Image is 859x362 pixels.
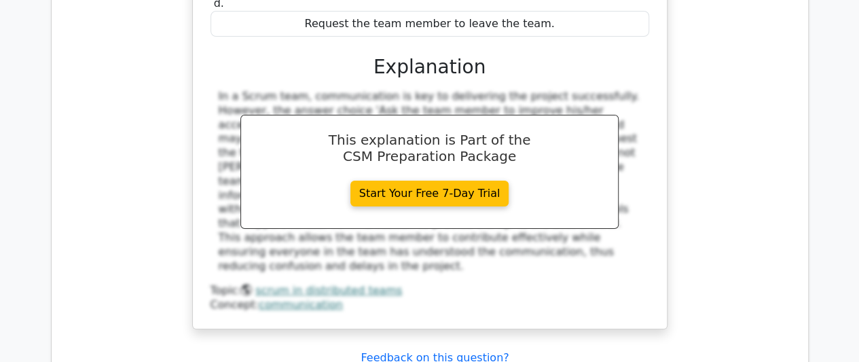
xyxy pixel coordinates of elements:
h3: Explanation [219,56,641,79]
div: Concept: [211,298,649,312]
div: Request the team member to leave the team. [211,11,649,37]
a: Start Your Free 7-Day Trial [350,181,509,206]
a: scrum in distributed teams [255,284,402,297]
div: Topic: [211,284,649,298]
a: communication [259,298,343,311]
div: In a Scrum team, communication is key to delivering the project successfully. However, the answer... [219,90,641,273]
